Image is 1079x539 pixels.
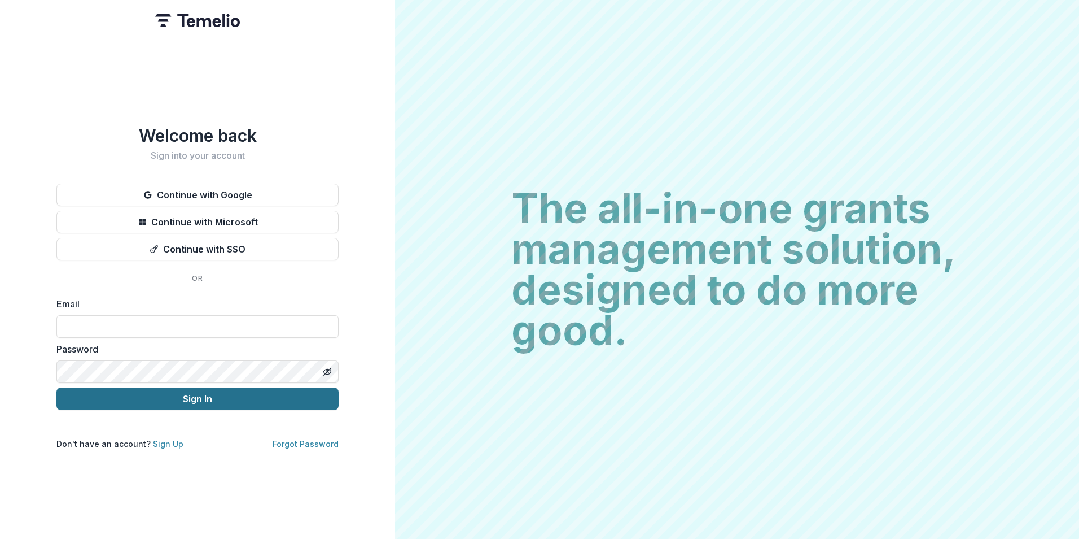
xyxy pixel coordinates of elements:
label: Email [56,297,332,311]
h2: Sign into your account [56,150,339,161]
button: Continue with Google [56,184,339,206]
button: Toggle password visibility [318,363,336,381]
p: Don't have an account? [56,438,183,450]
button: Continue with SSO [56,238,339,260]
a: Sign Up [153,439,183,449]
a: Forgot Password [273,439,339,449]
button: Continue with Microsoft [56,211,339,233]
button: Sign In [56,388,339,410]
label: Password [56,342,332,356]
img: Temelio [155,14,240,27]
h1: Welcome back [56,125,339,146]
